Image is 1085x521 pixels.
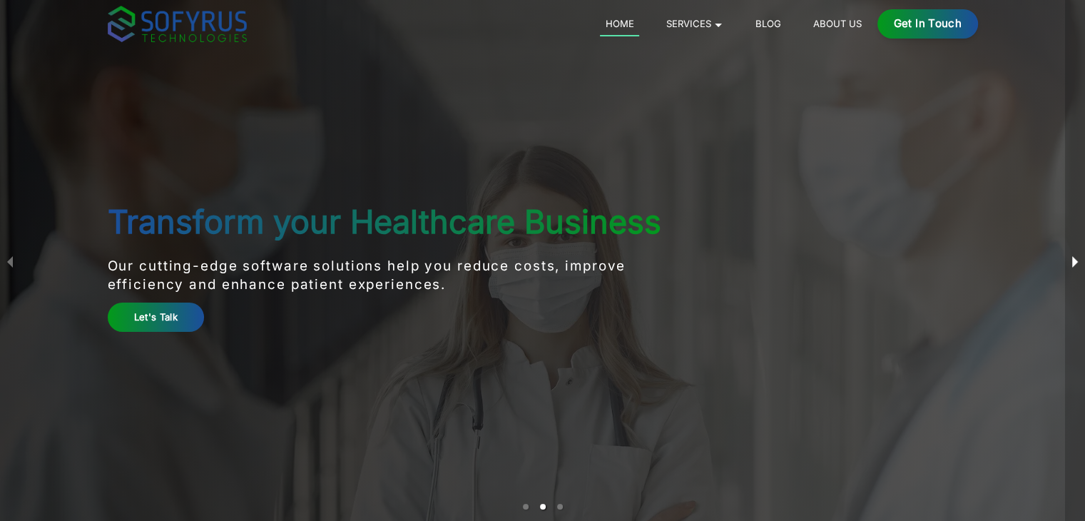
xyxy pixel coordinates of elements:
[108,257,688,295] p: Our cutting-edge software solutions help you reduce costs, improve efficiency and enhance patient...
[540,504,546,510] li: slide item 2
[600,15,639,36] a: Home
[661,15,728,32] a: Services 🞃
[108,203,688,241] h2: Transform your Healthcare Business
[808,15,867,32] a: About Us
[108,6,247,42] img: sofyrus
[108,303,205,332] a: Let's Talk
[557,504,563,510] li: slide item 3
[877,9,978,39] a: Get in Touch
[750,15,786,32] a: Blog
[523,504,529,510] li: slide item 1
